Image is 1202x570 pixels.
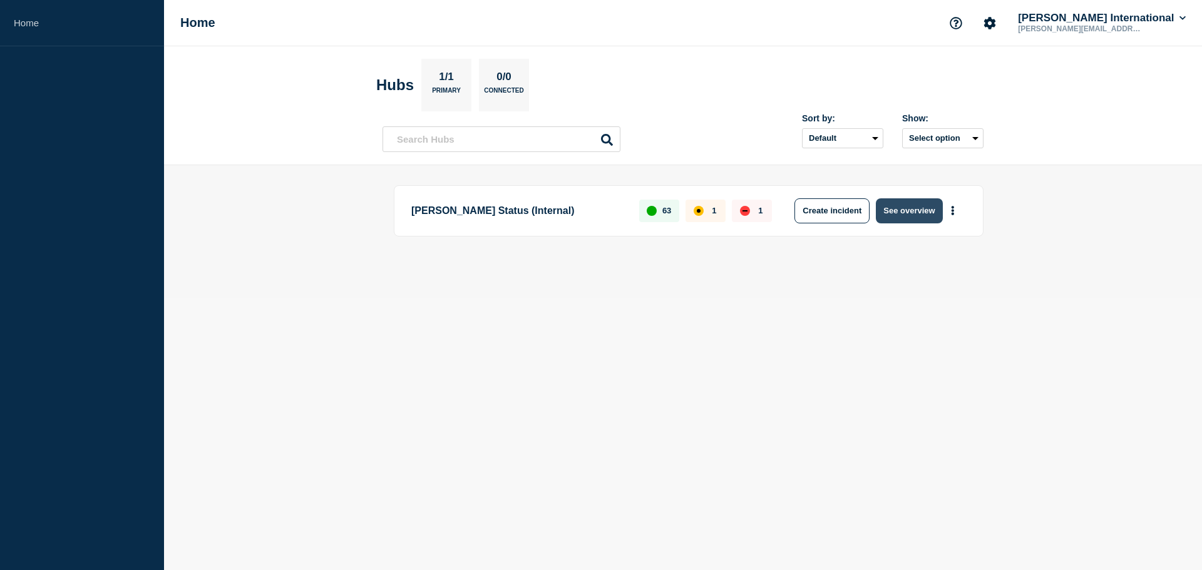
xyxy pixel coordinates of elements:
[694,206,704,216] div: affected
[647,206,657,216] div: up
[945,199,961,222] button: More actions
[411,198,625,223] p: [PERSON_NAME] Status (Internal)
[902,128,984,148] button: Select option
[712,206,716,215] p: 1
[943,10,969,36] button: Support
[1015,12,1188,24] button: [PERSON_NAME] International
[740,206,750,216] div: down
[383,126,620,152] input: Search Hubs
[802,113,883,123] div: Sort by:
[662,206,671,215] p: 63
[902,113,984,123] div: Show:
[876,198,942,223] button: See overview
[1015,24,1146,33] p: [PERSON_NAME][EMAIL_ADDRESS][PERSON_NAME][DOMAIN_NAME]
[977,10,1003,36] button: Account settings
[794,198,870,223] button: Create incident
[484,87,523,100] p: Connected
[180,16,215,30] h1: Home
[802,128,883,148] select: Sort by
[758,206,763,215] p: 1
[432,87,461,100] p: Primary
[434,71,459,87] p: 1/1
[376,76,414,94] h2: Hubs
[492,71,516,87] p: 0/0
